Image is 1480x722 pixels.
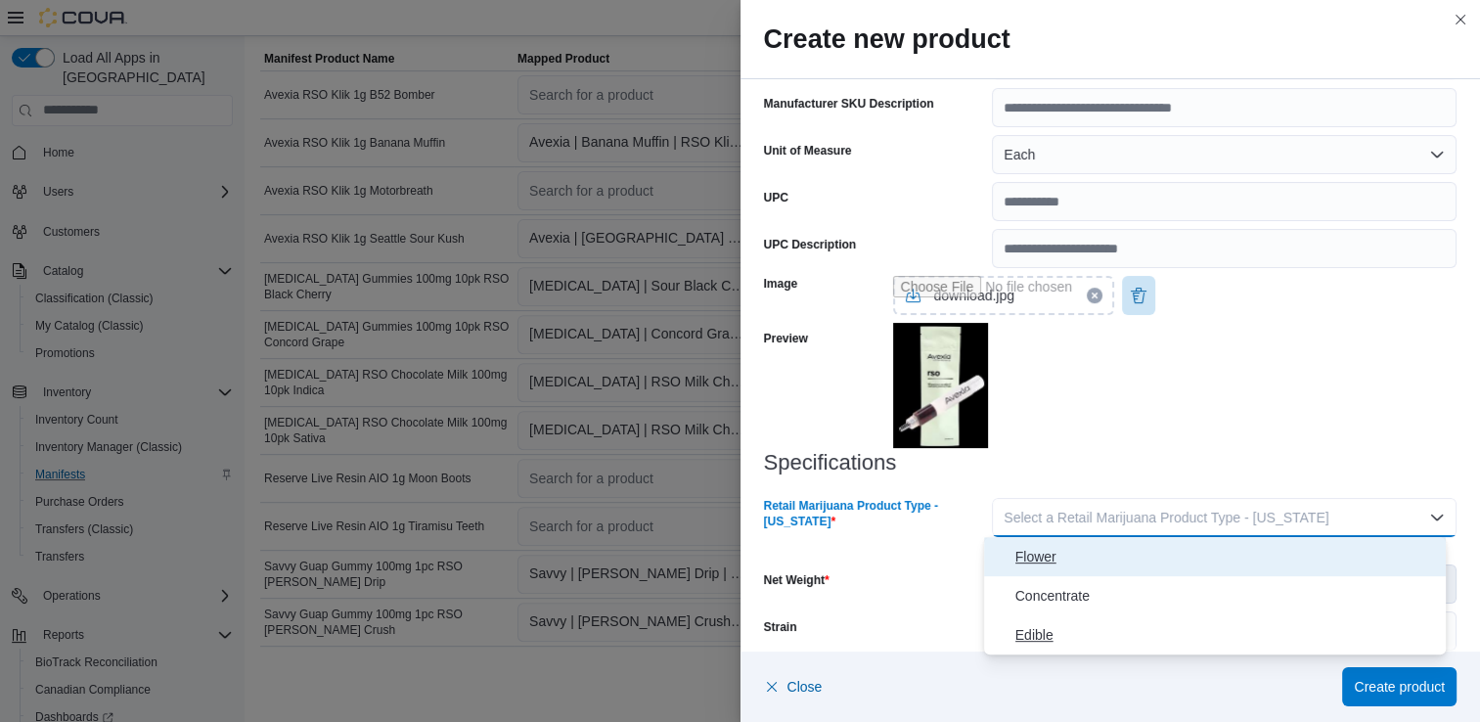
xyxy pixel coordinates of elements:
[764,331,808,346] label: Preview
[764,237,857,252] label: UPC Description
[984,537,1447,654] div: Select listbox
[1015,584,1439,608] span: Concentrate
[764,276,798,292] label: Image
[764,619,797,635] label: Strain
[893,323,989,448] img: 833259ed-61a1-49bc-b423-9eb99cbe8a2e.jpg
[992,498,1457,537] button: Select a Retail Marijuana Product Type - [US_STATE]
[1449,8,1472,31] button: Close this dialog
[1342,667,1457,706] button: Create product
[1004,510,1328,525] span: Select a Retail Marijuana Product Type - [US_STATE]
[893,276,1114,315] input: Use aria labels when no actual label is in use
[1354,677,1445,697] span: Create product
[992,135,1457,174] button: Each
[764,190,788,205] label: UPC
[764,498,985,529] label: Retail Marijuana Product Type - [US_STATE]
[764,23,1458,55] h2: Create new product
[764,96,934,112] label: Manufacturer SKU Description
[764,667,823,706] button: Close
[764,572,830,588] label: Net Weight
[1015,623,1439,647] span: Edible
[764,451,1458,474] h3: Specifications
[787,677,823,697] span: Close
[764,143,852,158] label: Unit of Measure
[1015,545,1439,568] span: Flower
[1087,288,1102,303] button: Clear selected files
